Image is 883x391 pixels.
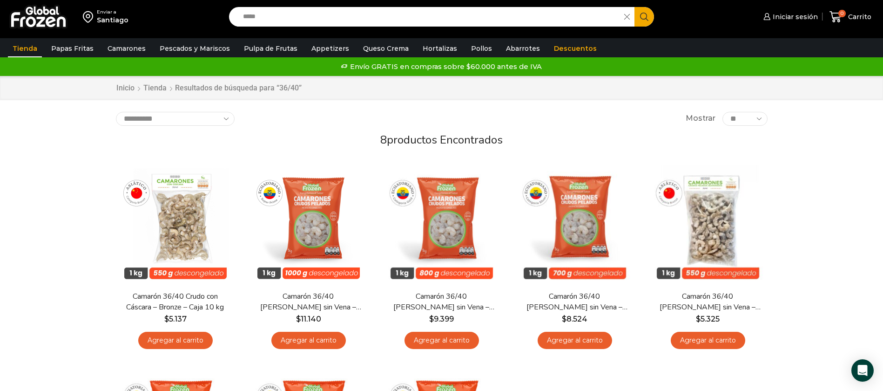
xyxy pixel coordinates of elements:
span: $ [164,315,169,323]
div: Open Intercom Messenger [851,359,874,382]
span: $ [429,315,434,323]
a: Iniciar sesión [761,7,818,26]
a: Camarones [103,40,150,57]
a: Tienda [8,40,42,57]
bdi: 5.137 [164,315,187,323]
a: Papas Fritas [47,40,98,57]
img: address-field-icon.svg [83,9,97,25]
a: Appetizers [307,40,354,57]
a: Camarón 36/40 [PERSON_NAME] sin Vena – Super Prime – Caja 10 kg [255,291,362,313]
span: 8 [380,132,387,147]
a: Camarón 36/40 [PERSON_NAME] sin Vena – Bronze – Caja 10 kg [654,291,761,313]
a: Camarón 36/40 [PERSON_NAME] sin Vena – Silver – Caja 10 kg [521,291,628,313]
span: productos encontrados [387,132,503,147]
a: Descuentos [549,40,601,57]
select: Pedido de la tienda [116,112,235,126]
a: Camarón 36/40 Crudo con Cáscara – Bronze – Caja 10 kg [121,291,229,313]
a: Agregar al carrito: “Camarón 36/40 Crudo con Cáscara - Bronze - Caja 10 kg” [138,332,213,349]
nav: Breadcrumb [116,83,302,94]
span: $ [696,315,701,323]
div: Enviar a [97,9,128,15]
a: 0 Carrito [827,6,874,28]
h1: Resultados de búsqueda para “36/40” [175,83,302,92]
a: Inicio [116,83,135,94]
span: Carrito [846,12,871,21]
span: 0 [838,10,846,17]
bdi: 8.524 [562,315,587,323]
a: Agregar al carrito: “Camarón 36/40 Crudo Pelado sin Vena - Bronze - Caja 10 kg” [671,332,745,349]
a: Queso Crema [358,40,413,57]
a: Hortalizas [418,40,462,57]
a: Pulpa de Frutas [239,40,302,57]
a: Camarón 36/40 [PERSON_NAME] sin Vena – Gold – Caja 10 kg [388,291,495,313]
span: $ [562,315,566,323]
a: Agregar al carrito: “Camarón 36/40 Crudo Pelado sin Vena - Silver - Caja 10 kg” [538,332,612,349]
a: Pescados y Mariscos [155,40,235,57]
div: Santiago [97,15,128,25]
a: Tienda [143,83,167,94]
span: Iniciar sesión [770,12,818,21]
a: Abarrotes [501,40,545,57]
a: Agregar al carrito: “Camarón 36/40 Crudo Pelado sin Vena - Gold - Caja 10 kg” [404,332,479,349]
a: Agregar al carrito: “Camarón 36/40 Crudo Pelado sin Vena - Super Prime - Caja 10 kg” [271,332,346,349]
bdi: 5.325 [696,315,720,323]
span: $ [296,315,301,323]
span: Mostrar [686,113,715,124]
bdi: 9.399 [429,315,454,323]
a: Pollos [466,40,497,57]
bdi: 11.140 [296,315,321,323]
button: Search button [634,7,654,27]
